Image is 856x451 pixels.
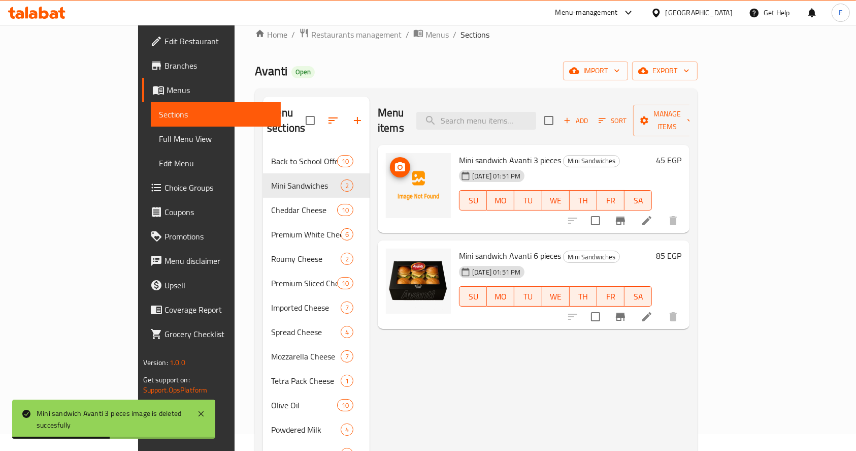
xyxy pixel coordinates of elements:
span: Menu disclaimer [164,255,273,267]
div: items [341,179,353,192]
div: Back to School Offers [271,155,337,167]
span: Spread Cheese [271,326,341,338]
li: / [453,28,456,41]
div: Imported Cheese7 [263,295,370,320]
span: Sections [460,28,489,41]
div: Cheddar Cheese [271,204,337,216]
span: [DATE] 01:51 PM [468,171,524,181]
button: TH [570,190,597,211]
button: TU [514,286,542,307]
div: items [341,424,353,436]
input: search [416,112,536,130]
span: 2 [341,254,353,264]
span: Mini Sandwiches [564,155,619,167]
span: Tetra Pack Cheese [271,375,341,387]
div: Mini Sandwiches2 [263,173,370,198]
span: 4 [341,327,353,337]
span: Mini sandwich Avanti 3 pieces [459,153,561,168]
span: 10 [338,401,353,410]
button: SA [624,286,652,307]
span: SA [629,289,648,304]
a: Grocery Checklist [142,322,281,346]
button: Branch-specific-item [608,305,633,329]
a: Restaurants management [299,28,402,41]
span: Powdered Milk [271,424,341,436]
span: 4 [341,425,353,435]
div: Olive Oil [271,399,337,411]
span: Imported Cheese [271,302,341,314]
button: Add section [345,108,370,133]
span: 1.0.0 [170,356,185,369]
a: Edit Restaurant [142,29,281,53]
a: Branches [142,53,281,78]
span: TU [518,193,538,208]
div: Olive Oil10 [263,393,370,417]
div: Premium White Cheese6 [263,222,370,247]
div: items [337,399,353,411]
a: Edit menu item [641,215,653,227]
span: 2 [341,181,353,191]
span: Restaurants management [311,28,402,41]
span: Open [291,68,315,76]
span: Mini sandwich Avanti 6 pieces [459,248,561,263]
div: Premium Sliced Cheese10 [263,271,370,295]
span: 10 [338,205,353,215]
button: Add [559,113,592,129]
span: 1 [341,376,353,386]
button: MO [487,286,514,307]
span: WE [546,289,566,304]
a: Full Menu View [151,127,281,151]
span: export [640,65,689,77]
button: MO [487,190,514,211]
span: Menus [425,28,449,41]
a: Upsell [142,273,281,297]
span: FR [601,289,620,304]
div: Mini sandwich Avanti 3 pieces image is deleted succesfully [37,408,187,431]
span: Add item [559,113,592,129]
span: Select to update [585,306,606,327]
button: WE [542,190,570,211]
span: 6 [341,230,353,239]
button: Sort [596,113,629,129]
div: items [337,204,353,216]
span: Sort sections [321,108,345,133]
span: FR [601,193,620,208]
a: Menus [142,78,281,102]
span: Choice Groups [164,182,273,194]
a: Edit Menu [151,151,281,175]
span: Full Menu View [159,133,273,145]
span: Get support on: [143,373,190,386]
div: Mozzarella Cheese7 [263,344,370,369]
div: Open [291,66,315,78]
span: Select section [538,110,559,131]
div: Premium Sliced Cheese [271,277,337,289]
span: import [571,65,620,77]
button: TU [514,190,542,211]
h6: 85 EGP [656,249,681,263]
h2: Menu items [378,105,404,136]
span: Edit Menu [159,157,273,169]
button: export [632,62,698,80]
a: Support.OpsPlatform [143,383,208,397]
span: 10 [338,157,353,166]
button: SU [459,190,487,211]
button: TH [570,286,597,307]
span: Sort items [592,113,633,129]
div: Spread Cheese4 [263,320,370,344]
h6: 45 EGP [656,153,681,167]
button: FR [597,190,624,211]
div: Powdered Milk4 [263,417,370,442]
span: Version: [143,356,168,369]
button: Manage items [633,105,701,136]
span: MO [491,193,510,208]
span: Sections [159,108,273,121]
span: Mini Sandwiches [271,179,341,192]
span: Edit Restaurant [164,35,273,47]
span: SU [464,193,483,208]
button: Branch-specific-item [608,208,633,233]
span: SA [629,193,648,208]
